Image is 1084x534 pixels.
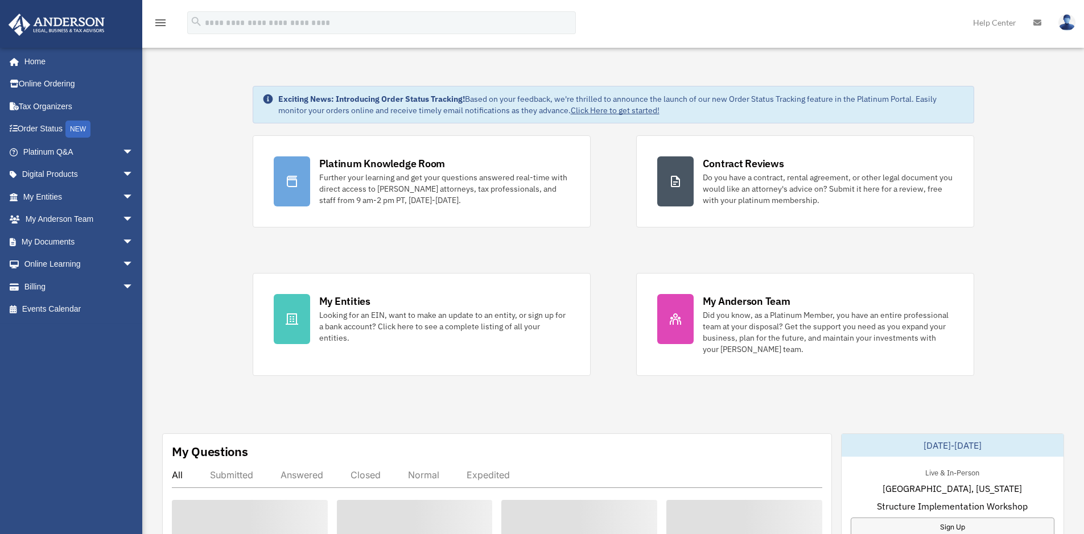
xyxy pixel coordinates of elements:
[636,135,974,227] a: Contract Reviews Do you have a contract, rental agreement, or other legal document you would like...
[703,172,953,206] div: Do you have a contract, rental agreement, or other legal document you would like an attorney's ad...
[172,469,183,481] div: All
[883,482,1022,495] span: [GEOGRAPHIC_DATA], [US_STATE]
[8,185,151,208] a: My Entitiesarrow_drop_down
[281,469,323,481] div: Answered
[190,15,203,28] i: search
[319,172,570,206] div: Further your learning and get your questions answered real-time with direct access to [PERSON_NAM...
[319,294,370,308] div: My Entities
[154,16,167,30] i: menu
[8,208,151,231] a: My Anderson Teamarrow_drop_down
[122,230,145,254] span: arrow_drop_down
[122,253,145,276] span: arrow_drop_down
[703,156,784,171] div: Contract Reviews
[253,135,591,227] a: Platinum Knowledge Room Further your learning and get your questions answered real-time with dire...
[319,156,446,171] div: Platinum Knowledge Room
[8,50,145,73] a: Home
[65,121,90,138] div: NEW
[351,469,381,481] div: Closed
[8,253,151,276] a: Online Learningarrow_drop_down
[877,499,1028,513] span: Structure Implementation Workshop
[122,163,145,187] span: arrow_drop_down
[8,275,151,298] a: Billingarrow_drop_down
[467,469,510,481] div: Expedited
[8,230,151,253] a: My Documentsarrow_drop_down
[154,20,167,30] a: menu
[8,140,151,163] a: Platinum Q&Aarrow_drop_down
[210,469,253,481] div: Submitted
[916,466,988,478] div: Live & In-Person
[571,105,660,115] a: Click Here to get started!
[703,294,790,308] div: My Anderson Team
[636,273,974,376] a: My Anderson Team Did you know, as a Platinum Member, you have an entire professional team at your...
[122,140,145,164] span: arrow_drop_down
[278,93,965,116] div: Based on your feedback, we're thrilled to announce the launch of our new Order Status Tracking fe...
[8,73,151,96] a: Online Ordering
[172,443,248,460] div: My Questions
[319,309,570,343] div: Looking for an EIN, want to make an update to an entity, or sign up for a bank account? Click her...
[408,469,439,481] div: Normal
[253,273,591,376] a: My Entities Looking for an EIN, want to make an update to an entity, or sign up for a bank accoun...
[8,298,151,321] a: Events Calendar
[122,275,145,299] span: arrow_drop_down
[842,434,1064,457] div: [DATE]-[DATE]
[8,163,151,186] a: Digital Productsarrow_drop_down
[5,14,108,36] img: Anderson Advisors Platinum Portal
[703,309,953,355] div: Did you know, as a Platinum Member, you have an entire professional team at your disposal? Get th...
[8,95,151,118] a: Tax Organizers
[278,94,465,104] strong: Exciting News: Introducing Order Status Tracking!
[122,185,145,209] span: arrow_drop_down
[1058,14,1075,31] img: User Pic
[122,208,145,231] span: arrow_drop_down
[8,118,151,141] a: Order StatusNEW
